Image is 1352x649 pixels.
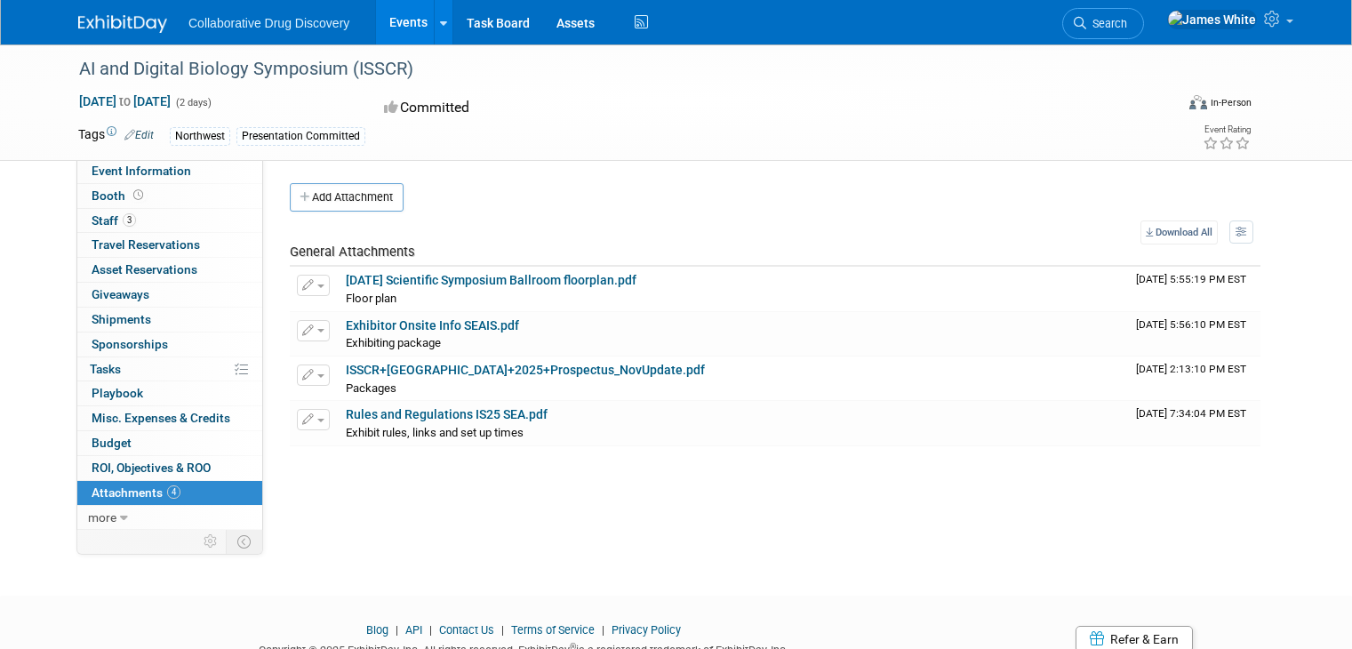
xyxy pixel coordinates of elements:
td: Upload Timestamp [1129,312,1260,357]
a: Blog [366,623,388,637]
div: Event Format [1078,92,1252,119]
a: Edit [124,129,154,141]
div: AI and Digital Biology Symposium (ISSCR) [73,53,1152,85]
span: more [88,510,116,525]
span: Asset Reservations [92,262,197,276]
td: Toggle Event Tabs [227,530,263,553]
a: Travel Reservations [77,233,262,257]
span: Exhibit rules, links and set up times [346,426,524,439]
td: Upload Timestamp [1129,401,1260,445]
img: ExhibitDay [78,15,167,33]
a: Asset Reservations [77,258,262,282]
a: Sponsorships [77,333,262,357]
a: Budget [77,431,262,455]
span: Booth [92,188,147,203]
span: ROI, Objectives & ROO [92,461,211,475]
a: Event Information [77,159,262,183]
a: API [405,623,422,637]
span: to [116,94,133,108]
span: | [597,623,609,637]
a: Shipments [77,308,262,332]
td: Upload Timestamp [1129,357,1260,401]
a: Terms of Service [511,623,595,637]
a: Attachments4 [77,481,262,505]
span: Tasks [90,362,121,376]
a: ISSCR+[GEOGRAPHIC_DATA]+2025+Prospectus_NovUpdate.pdf [346,363,705,377]
span: Upload Timestamp [1136,318,1246,331]
span: General Attachments [290,244,415,260]
img: Format-Inperson.png [1189,95,1207,109]
span: | [425,623,436,637]
a: more [77,506,262,530]
a: Download All [1140,220,1218,244]
span: Staff [92,213,136,228]
span: Playbook [92,386,143,400]
a: Contact Us [439,623,494,637]
div: Event Rating [1203,125,1251,134]
td: Tags [78,125,154,146]
a: Exhibitor Onsite Info SEAIS.pdf [346,318,519,333]
span: Attachments [92,485,180,500]
span: Sponsorships [92,337,168,351]
a: Search [1062,8,1144,39]
a: Tasks [77,357,262,381]
div: Committed [379,92,752,124]
div: In-Person [1210,96,1252,109]
a: Staff3 [77,209,262,233]
a: Misc. Expenses & Credits [77,406,262,430]
div: Presentation Committed [236,127,365,146]
span: Event Information [92,164,191,178]
span: | [497,623,508,637]
span: Search [1086,17,1127,30]
span: Exhibiting package [346,336,441,349]
a: Rules and Regulations IS25 SEA.pdf [346,407,548,421]
span: Floor plan [346,292,396,305]
span: 4 [167,485,180,499]
div: Northwest [170,127,230,146]
span: [DATE] [DATE] [78,93,172,109]
span: Upload Timestamp [1136,407,1246,420]
span: 3 [123,213,136,227]
span: Packages [346,381,396,395]
button: Add Attachment [290,183,404,212]
span: Booth not reserved yet [130,188,147,202]
a: Playbook [77,381,262,405]
span: Misc. Expenses & Credits [92,411,230,425]
span: | [391,623,403,637]
span: Giveaways [92,287,149,301]
a: [DATE] Scientific Symposium Ballroom floorplan.pdf [346,273,636,287]
a: ROI, Objectives & ROO [77,456,262,480]
span: (2 days) [174,97,212,108]
td: Upload Timestamp [1129,267,1260,311]
td: Personalize Event Tab Strip [196,530,227,553]
span: Budget [92,436,132,450]
a: Booth [77,184,262,208]
img: James White [1167,10,1257,29]
span: Collaborative Drug Discovery [188,16,349,30]
span: Travel Reservations [92,237,200,252]
span: Shipments [92,312,151,326]
span: Upload Timestamp [1136,273,1246,285]
a: Giveaways [77,283,262,307]
a: Privacy Policy [612,623,681,637]
span: Upload Timestamp [1136,363,1246,375]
